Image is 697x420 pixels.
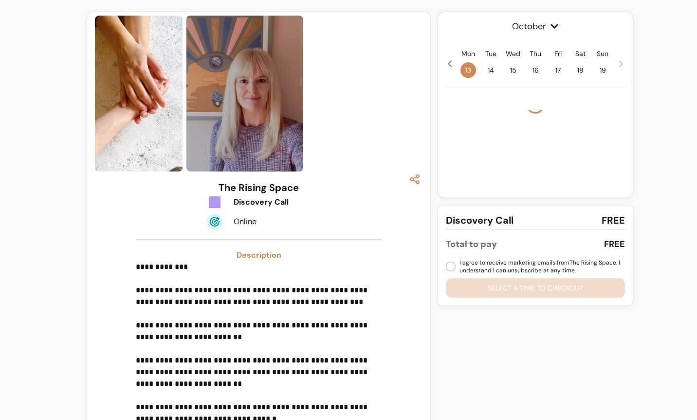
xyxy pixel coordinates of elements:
span: 16 [528,62,543,78]
p: Sun [597,49,608,58]
div: Discovery Call [234,196,318,208]
span: 15 [505,62,521,78]
span: 18 [572,62,588,78]
img: https://d3pz9znudhj10h.cloudfront.net/46ca1c97-ae28-4aa5-824c-e9a58dd51650 [95,16,183,172]
p: Wed [506,49,520,58]
div: Total to pay [446,237,497,251]
span: 17 [550,62,566,78]
p: Thu [530,49,541,58]
div: Online [234,216,318,228]
span: FREE [602,213,625,227]
span: October [446,19,625,33]
p: Mon [461,49,475,58]
h3: The Rising Space [219,181,299,194]
p: Tue [485,49,496,58]
span: Discovery Call [446,213,514,227]
img: Tickets Icon [207,194,222,210]
img: https://d3pz9znudhj10h.cloudfront.net/fa86ae3e-7a17-47ba-aa96-7f15c5c7df59 [186,16,303,172]
span: 19 [595,62,610,78]
div: FREE [604,237,625,251]
div: Loading [526,94,545,114]
p: Sat [575,49,586,58]
span: 13 [460,62,476,78]
span: 14 [483,62,498,78]
p: Fri [554,49,562,58]
h3: Description [136,249,382,261]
